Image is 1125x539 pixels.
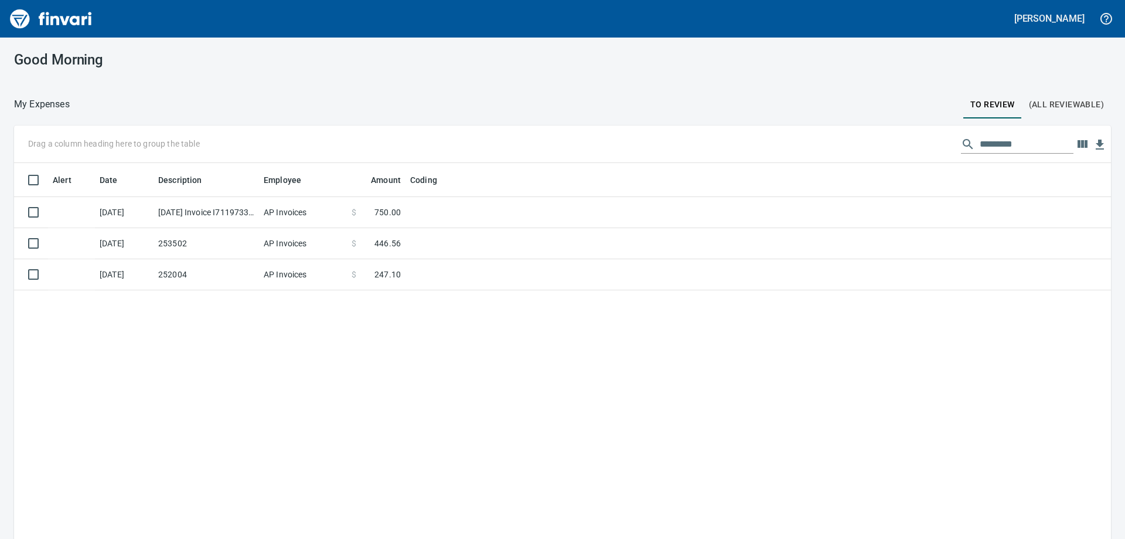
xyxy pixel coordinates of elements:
h3: Good Morning [14,52,361,68]
p: My Expenses [14,97,70,111]
span: Amount [371,173,401,187]
td: AP Invoices [259,259,347,290]
span: 247.10 [374,269,401,280]
span: (All Reviewable) [1029,97,1104,112]
td: AP Invoices [259,228,347,259]
td: [DATE] [95,228,154,259]
span: Description [158,173,202,187]
span: Alert [53,173,87,187]
td: [DATE] [95,259,154,290]
span: 750.00 [374,206,401,218]
td: [DATE] Invoice I7119733 from [PERSON_NAME] Company Inc. (1-10431) [154,197,259,228]
span: 446.56 [374,238,401,249]
button: Choose columns to display [1073,135,1091,153]
span: To Review [970,97,1015,112]
span: Coding [410,173,452,187]
span: $ [352,269,356,280]
td: [DATE] [95,197,154,228]
span: Coding [410,173,437,187]
nav: breadcrumb [14,97,70,111]
button: [PERSON_NAME] [1011,9,1087,28]
span: Description [158,173,217,187]
button: Download Table [1091,136,1109,154]
span: Employee [264,173,301,187]
p: Drag a column heading here to group the table [28,138,200,150]
span: Employee [264,173,316,187]
span: Amount [356,173,401,187]
span: Date [100,173,118,187]
td: 253502 [154,228,259,259]
span: Date [100,173,133,187]
span: Alert [53,173,71,187]
span: $ [352,238,356,249]
td: 252004 [154,259,259,290]
td: AP Invoices [259,197,347,228]
h5: [PERSON_NAME] [1014,12,1085,25]
span: $ [352,206,356,218]
img: Finvari [7,5,95,33]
